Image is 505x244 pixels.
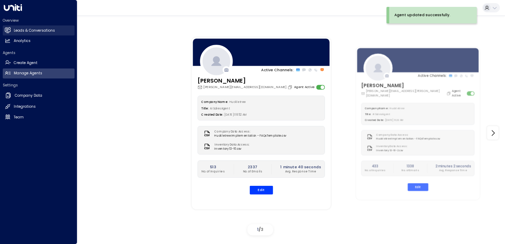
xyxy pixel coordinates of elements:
[261,67,294,73] p: Active Channels:
[3,68,75,78] a: Manage Agents
[361,89,452,98] div: [PERSON_NAME][EMAIL_ADDRESS][PERSON_NAME][DOMAIN_NAME]
[365,107,389,110] label: Company Name:
[3,83,75,88] h2: Settings
[229,100,246,104] span: Huckletree
[280,164,321,170] h2: 1 minute 40 seconds
[377,149,409,152] span: Inventory 13-10-2.csv
[372,113,390,116] span: AI Sales Agent
[214,130,284,134] label: Company Data Access:
[214,134,286,138] span: Huckletree Implementation - FAQs Template.csv
[197,85,293,89] div: [PERSON_NAME][EMAIL_ADDRESS][DOMAIN_NAME]
[294,85,314,89] label: Agent Active
[14,104,36,109] h2: Integrations
[243,164,262,170] h2: 2337
[261,226,263,232] span: 3
[14,71,42,76] h2: Manage Agents
[3,90,75,101] a: Company Data
[224,113,247,117] span: [DATE] 08:52 AM
[257,226,259,232] span: 1
[249,186,273,194] button: Edit
[15,93,42,98] h2: Company Data
[280,170,321,174] p: Avg. Response Time
[201,164,225,170] h2: 513
[197,76,293,85] h3: [PERSON_NAME]
[210,106,230,110] span: AI Sales Agent
[3,25,75,35] a: Leads & Conversations
[385,118,404,122] span: [DATE] 11:23 AM
[14,115,24,120] h2: Team
[3,102,75,112] a: Integrations
[435,169,471,172] p: Avg. Response Time
[408,183,428,191] button: Edit
[365,113,371,116] label: Title:
[243,170,262,174] p: No. of Emails
[365,169,385,172] p: No. of Inquiries
[452,89,465,98] label: Agent Active
[201,100,228,104] label: Company Name:
[14,38,31,44] h2: Analytics
[3,58,75,68] a: Create Agent
[214,143,249,147] label: Inventory Data Access:
[288,85,294,89] button: Copy
[214,147,251,151] span: Inventory 13-10.csv
[435,164,471,169] h2: 2 minutes 2 seconds
[14,28,55,33] h2: Leads & Conversations
[3,112,75,122] a: Team
[361,82,452,89] h3: [PERSON_NAME]
[402,169,419,172] p: No. of Emails
[377,137,440,141] span: Huckletree Implementation - FAQs Template.csv
[365,164,385,169] h2: 433
[447,91,452,96] button: Copy
[377,145,407,149] label: Inventory Data Access:
[3,18,75,23] h2: Overview
[390,107,404,110] span: Huckletree
[377,133,438,137] label: Company Data Access:
[201,106,209,110] label: Title:
[14,60,37,66] h2: Create Agent
[247,224,273,235] div: /
[3,50,75,55] h2: Agents
[418,73,447,78] p: Active Channels:
[402,164,419,169] h2: 1338
[3,36,75,46] a: Analytics
[201,170,225,174] p: No. of Inquiries
[394,12,450,18] div: Agent updated successfully.
[201,113,223,117] label: Created Date:
[365,118,384,122] label: Created Date:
